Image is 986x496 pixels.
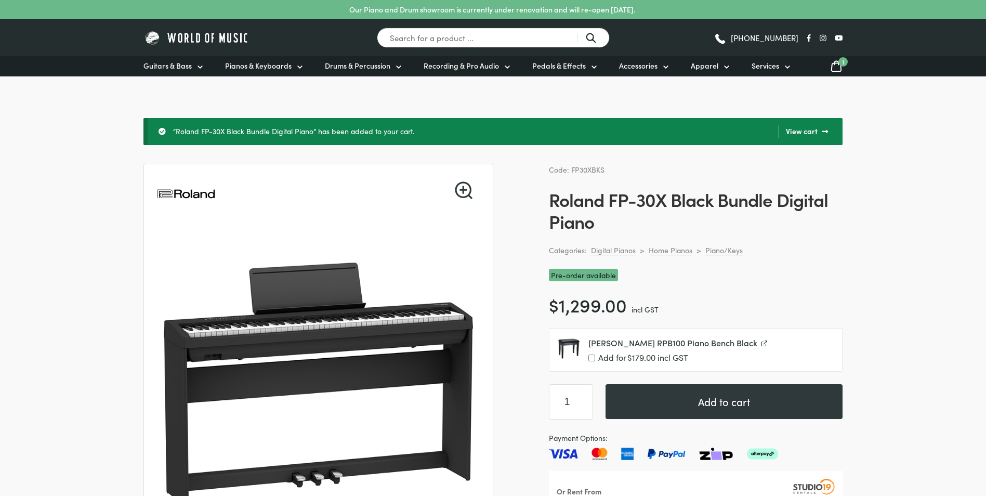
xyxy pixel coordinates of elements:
a: Digital Pianos [591,245,636,255]
span: Pre-order available [549,269,618,282]
span: incl GST [632,304,659,315]
span: incl GST [658,351,688,363]
span: Drums & Percussion [325,60,390,71]
img: Roland-RPB100-Piano-Bench-Black [558,337,580,359]
span: Guitars & Bass [143,60,192,71]
div: > [640,245,645,255]
span: Apparel [691,60,718,71]
bdi: 1,299.00 [549,292,627,317]
label: Add for [588,353,834,363]
iframe: Chat with our support team [835,382,986,496]
span: Pedals & Effects [532,60,586,71]
span: $ [549,292,559,317]
div: “Roland FP-30X Black Bundle Digital Piano” has been added to your cart. [143,118,843,145]
span: [PERSON_NAME] RPB100 Piano Bench Black [588,337,757,348]
div: > [696,245,701,255]
span: Categories: [549,244,587,256]
span: Recording & Pro Audio [424,60,499,71]
span: [PHONE_NUMBER] [731,34,798,42]
a: Home Pianos [649,245,692,255]
a: View full-screen image gallery [455,181,472,199]
a: [PHONE_NUMBER] [714,30,798,46]
span: $ [627,351,632,363]
img: Pay with Master card, Visa, American Express and Paypal [549,448,778,460]
input: Product quantity [549,384,593,420]
span: 1 [838,57,848,67]
h1: Roland FP-30X Black Bundle Digital Piano [549,188,843,232]
span: Services [752,60,779,71]
input: Add for$179.00 incl GST [588,355,595,361]
span: Payment Options: [549,432,843,444]
button: Add to cart [606,384,843,419]
span: Code: FP30XBKS [549,164,604,175]
input: Search for a product ... [377,28,610,48]
span: Pianos & Keyboards [225,60,292,71]
span: 179.00 [627,351,655,363]
span: Accessories [619,60,658,71]
p: Our Piano and Drum showroom is currently under renovation and will re-open [DATE]. [349,4,635,15]
a: View cart [778,125,828,138]
img: Roland [156,164,216,224]
img: Studio19 Rentals [793,479,835,494]
a: Piano/Keys [705,245,743,255]
img: World of Music [143,30,250,46]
